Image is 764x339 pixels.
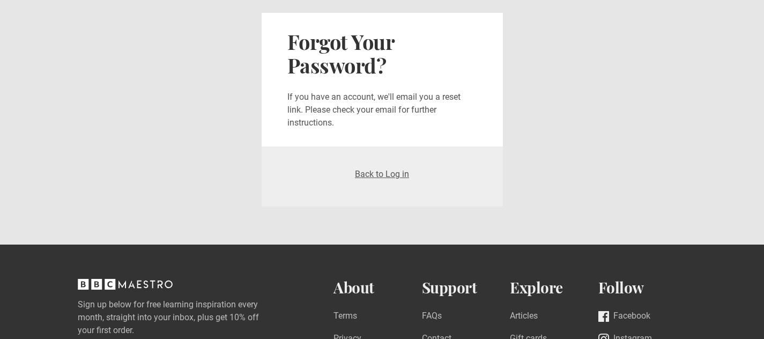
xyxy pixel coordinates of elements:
a: Facebook [598,309,650,324]
a: FAQs [422,309,442,324]
a: BBC Maestro, back to top [78,283,173,293]
h2: Forgot Your Password? [287,30,477,78]
a: Articles [510,309,538,324]
h2: Follow [598,279,687,297]
label: Sign up below for free learning inspiration every month, straight into your inbox, plus get 10% o... [78,298,291,337]
p: If you have an account, we'll email you a reset link. Please check your email for further instruc... [287,91,477,129]
h2: About [333,279,422,297]
a: Terms [333,309,357,324]
h2: Support [422,279,510,297]
a: Back to Log in [355,169,409,179]
svg: BBC Maestro, back to top [78,279,173,290]
h2: Explore [510,279,598,297]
